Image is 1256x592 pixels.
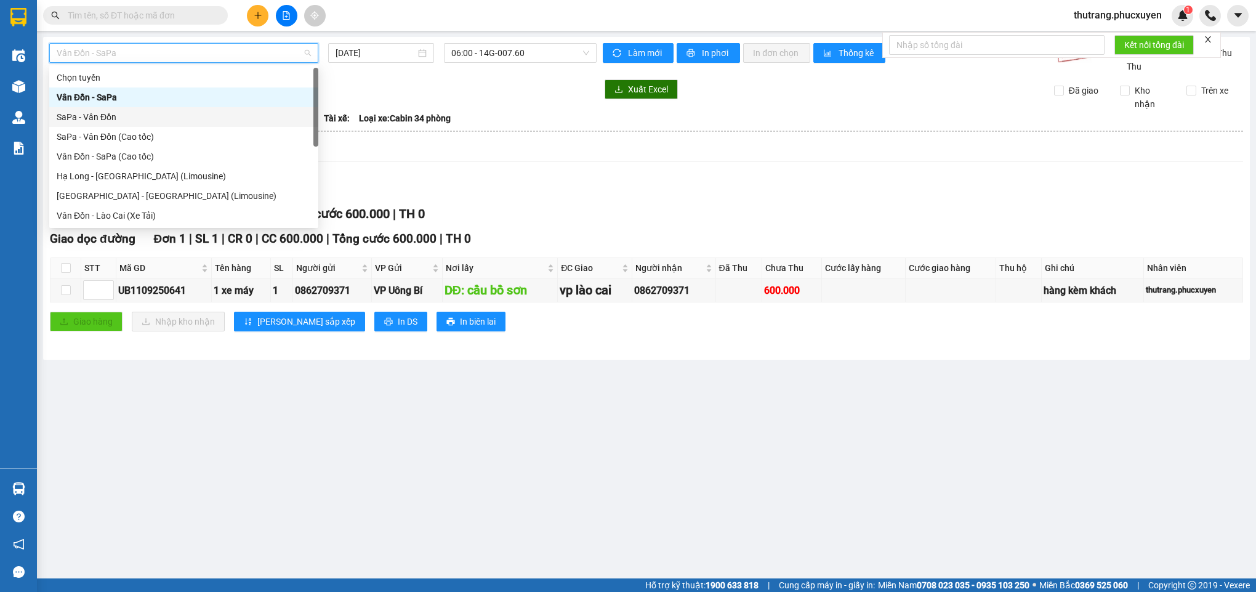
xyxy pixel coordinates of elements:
[49,147,318,166] div: Vân Đồn - SaPa (Cao tốc)
[375,261,429,275] span: VP Gửi
[310,11,319,20] span: aim
[384,317,393,327] span: printer
[296,261,360,275] span: Người gửi
[451,44,589,62] span: 06:00 - 14G-007.60
[1196,84,1233,97] span: Trên xe
[116,278,212,302] td: UB1109250641
[189,232,192,246] span: |
[1039,578,1128,592] span: Miền Bắc
[81,258,116,278] th: STT
[446,261,545,275] span: Nơi lấy
[762,258,822,278] th: Chưa Thu
[262,232,323,246] span: CC 600.000
[13,511,25,522] span: question-circle
[57,169,311,183] div: Hạ Long - [GEOGRAPHIC_DATA] (Limousine)
[257,315,355,328] span: [PERSON_NAME] sắp xếp
[10,8,26,26] img: logo-vxr
[1042,258,1144,278] th: Ghi chú
[1130,84,1177,111] span: Kho nhận
[446,317,455,327] span: printer
[437,312,505,331] button: printerIn biên lai
[764,283,819,298] div: 600.000
[605,79,678,99] button: downloadXuất Excel
[336,46,416,60] input: 12/09/2025
[561,261,619,275] span: ĐC Giao
[284,206,390,221] span: Tổng cước 600.000
[222,232,225,246] span: |
[1184,6,1193,14] sup: 1
[195,232,219,246] span: SL 1
[635,261,702,275] span: Người nhận
[1124,38,1184,52] span: Kết nối tổng đài
[228,232,252,246] span: CR 0
[996,258,1042,278] th: Thu hộ
[823,49,834,59] span: bar-chart
[839,46,876,60] span: Thống kê
[50,232,135,246] span: Giao dọc đường
[57,91,311,104] div: Vân Đồn - SaPa
[12,49,25,62] img: warehouse-icon
[822,258,905,278] th: Cước lấy hàng
[628,83,668,96] span: Xuất Excel
[271,258,293,278] th: SL
[256,232,259,246] span: |
[374,312,427,331] button: printerIn DS
[1144,258,1243,278] th: Nhân viên
[57,44,311,62] span: Vân Đồn - SaPa
[1205,10,1216,21] img: phone-icon
[13,538,25,550] span: notification
[234,312,365,331] button: sort-ascending[PERSON_NAME] sắp xếp
[1227,5,1249,26] button: caret-down
[372,278,442,302] td: VP Uông Bí
[214,283,268,298] div: 1 xe máy
[1075,580,1128,590] strong: 0369 525 060
[154,232,187,246] span: Đơn 1
[702,46,730,60] span: In phơi
[49,127,318,147] div: SaPa - Vân Đồn (Cao tốc)
[49,166,318,186] div: Hạ Long - Hà Nội (Limousine)
[1064,7,1172,23] span: thutrang.phucxuyen
[57,110,311,124] div: SaPa - Vân Đồn
[614,85,623,95] span: download
[51,11,60,20] span: search
[460,315,496,328] span: In biên lai
[12,80,25,93] img: warehouse-icon
[398,315,417,328] span: In DS
[332,232,437,246] span: Tổng cước 600.000
[1146,284,1241,296] div: thutrang.phucxuyen
[706,580,759,590] strong: 1900 633 818
[324,112,350,125] span: Tài xế:
[276,5,297,26] button: file-add
[49,186,318,206] div: Hà Nội - Hạ Long (Limousine)
[273,283,291,298] div: 1
[49,107,318,127] div: SaPa - Vân Đồn
[716,258,763,278] th: Đã Thu
[359,112,451,125] span: Loại xe: Cabin 34 phòng
[440,232,443,246] span: |
[560,281,630,300] div: vp lào cai
[677,43,740,63] button: printerIn phơi
[878,578,1029,592] span: Miền Nam
[49,68,318,87] div: Chọn tuyến
[613,49,623,59] span: sync
[779,578,875,592] span: Cung cấp máy in - giấy in:
[118,283,209,298] div: UB1109250641
[304,5,326,26] button: aim
[374,283,440,298] div: VP Uông Bí
[1204,35,1212,44] span: close
[768,578,770,592] span: |
[119,261,199,275] span: Mã GD
[634,283,713,298] div: 0862709371
[68,9,213,22] input: Tìm tên, số ĐT hoặc mã đơn
[282,11,291,20] span: file-add
[917,580,1029,590] strong: 0708 023 035 - 0935 103 250
[1044,283,1141,298] div: hàng kèm khách
[57,150,311,163] div: Vân Đồn - SaPa (Cao tốc)
[645,578,759,592] span: Hỗ trợ kỹ thuật:
[50,312,123,331] button: uploadGiao hàng
[628,46,664,60] span: Làm mới
[1137,578,1139,592] span: |
[57,130,311,144] div: SaPa - Vân Đồn (Cao tốc)
[49,87,318,107] div: Vân Đồn - SaPa
[1177,10,1188,21] img: icon-new-feature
